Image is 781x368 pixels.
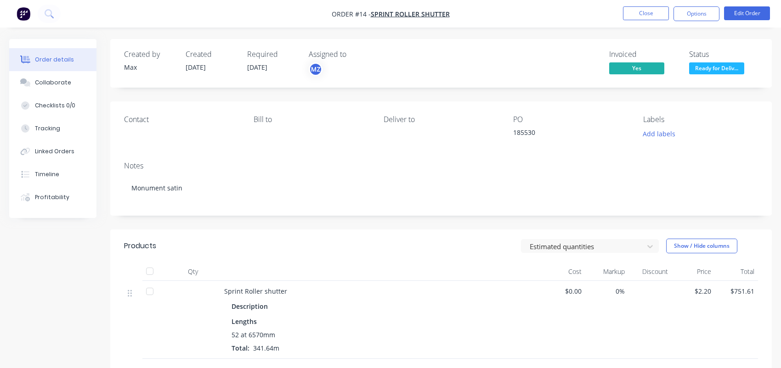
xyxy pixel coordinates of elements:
button: Collaborate [9,71,96,94]
span: Yes [609,62,664,74]
div: Required [247,50,298,59]
span: 341.64m [249,344,283,352]
div: Total [715,262,758,281]
div: Cost [542,262,585,281]
div: Bill to [254,115,368,124]
span: [DATE] [247,63,267,72]
div: Description [232,300,272,313]
span: 52 at 6570mm [232,330,275,340]
div: Created by [124,50,175,59]
button: Add labels [638,128,680,140]
span: $2.20 [675,286,711,296]
button: Timeline [9,163,96,186]
button: Linked Orders [9,140,96,163]
button: Checklists 0/0 [9,94,96,117]
div: Max [124,62,175,72]
div: Contact [124,115,239,124]
img: Factory [17,7,30,21]
span: Lengths [232,317,257,326]
span: Total: [232,344,249,352]
div: Timeline [35,170,59,178]
button: MZ [309,62,323,76]
button: Options [673,6,719,21]
button: Edit Order [724,6,770,20]
span: Ready for Deliv... [689,62,744,74]
span: 0% [589,286,625,296]
span: Order #14 - [332,10,371,18]
div: Profitability [35,193,69,201]
div: 185530 [513,128,628,140]
div: Monument satin [124,174,758,202]
div: Products [124,240,156,251]
button: Close [623,6,669,20]
a: Sprint roller shutter [371,10,450,18]
div: Price [672,262,715,281]
div: Order details [35,56,74,64]
span: $751.61 [719,286,754,296]
div: Discount [628,262,672,281]
span: Sprint Roller shutter [224,287,287,296]
div: Qty [165,262,221,281]
div: PO [513,115,628,124]
span: $0.00 [546,286,582,296]
div: Collaborate [35,78,71,87]
div: Notes [124,162,758,170]
div: Markup [585,262,628,281]
div: Linked Orders [35,147,74,156]
button: Show / Hide columns [666,239,737,253]
div: Labels [643,115,758,124]
div: Assigned to [309,50,401,59]
div: Tracking [35,124,60,133]
button: Order details [9,48,96,71]
div: Status [689,50,758,59]
div: Created [186,50,236,59]
div: Checklists 0/0 [35,101,75,110]
span: [DATE] [186,63,206,72]
button: Profitability [9,186,96,209]
button: Ready for Deliv... [689,62,744,76]
div: Invoiced [609,50,678,59]
button: Tracking [9,117,96,140]
div: Deliver to [384,115,498,124]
